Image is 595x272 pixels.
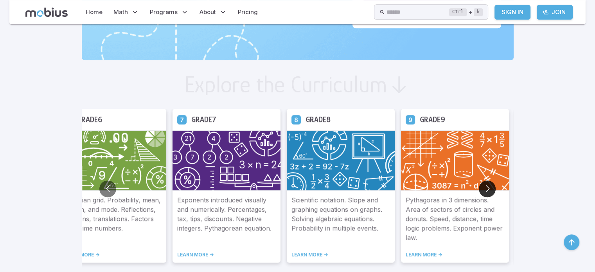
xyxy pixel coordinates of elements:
a: LEARN MORE -> [177,252,276,258]
p: Exponents introduced visually and numerically. Percentages, tax, tips, discounts. Negative intege... [177,195,276,242]
img: Grade 9 [401,130,509,191]
img: Grade 8 [287,130,395,191]
span: About [200,8,216,16]
p: Cartesian grid. Probability, mean, median, and mode. Reflections, rotations, translations. Factor... [63,195,162,242]
h5: Grade 7 [191,113,216,126]
a: Pricing [235,3,260,21]
img: Grade 6 [58,130,166,191]
h2: Explore the Curriculum [184,73,387,96]
button: Go to previous slide [99,180,116,197]
a: LEARN MORE -> [291,252,390,258]
p: Pythagoras in 3 dimensions. Area of sectors of circles and donuts. Speed, distance, time logic pr... [406,195,504,242]
a: Sign In [494,5,530,20]
a: Join [537,5,573,20]
a: LEARN MORE -> [406,252,504,258]
kbd: k [474,8,483,16]
a: Grade 8 [291,115,301,124]
kbd: Ctrl [449,8,467,16]
span: Programs [150,8,178,16]
h5: Grade 8 [306,113,331,126]
a: Grade 9 [406,115,415,124]
span: Math [113,8,128,16]
a: Grade 7 [177,115,187,124]
h5: Grade 9 [420,113,445,126]
button: Go to next slide [479,180,496,197]
p: Scientific notation. Slope and graphing equations on graphs. Solving algebraic equations. Probabi... [291,195,390,242]
a: LEARN MORE -> [63,252,162,258]
div: + [449,7,483,17]
img: Grade 7 [173,130,280,191]
h5: Grade 6 [77,113,102,126]
a: Home [83,3,105,21]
